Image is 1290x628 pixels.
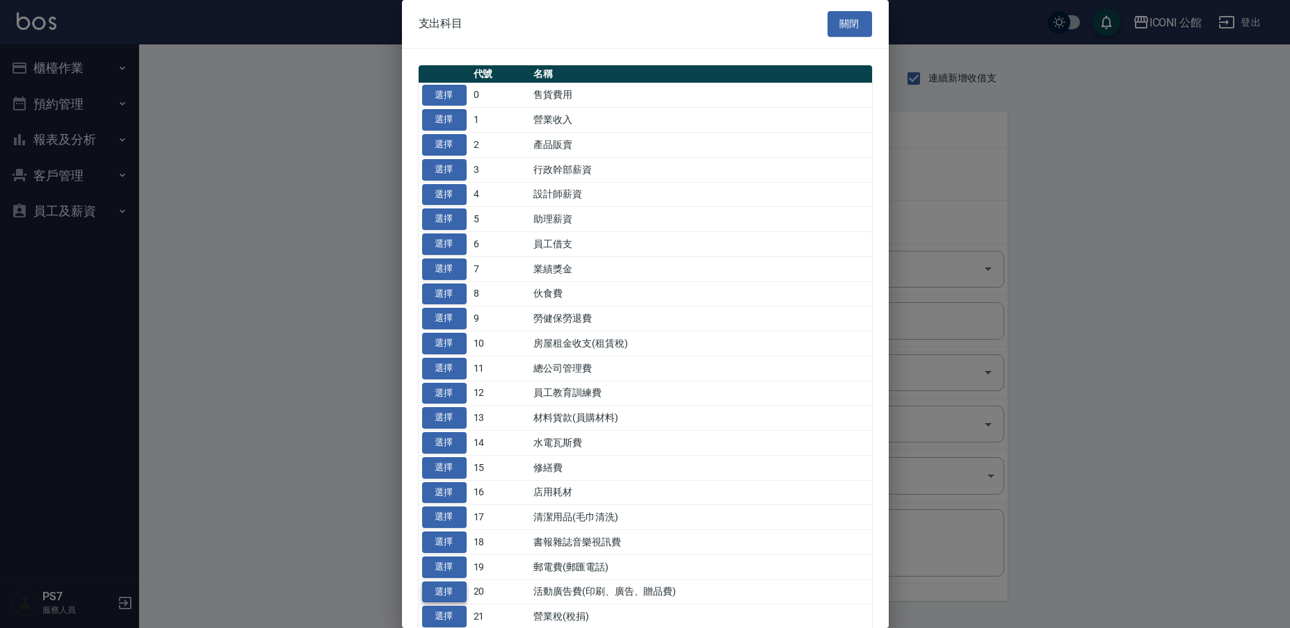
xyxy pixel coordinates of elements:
[422,208,467,230] button: 選擇
[422,85,467,106] button: 選擇
[530,256,871,281] td: 業績獎金
[422,457,467,479] button: 選擇
[470,530,531,555] td: 18
[530,381,871,406] td: 員工教育訓練費
[470,431,531,456] td: 14
[530,108,871,133] td: 營業收入
[422,184,467,206] button: 選擇
[530,306,871,331] td: 勞健保勞退費
[530,207,871,232] td: 助理薪資
[422,606,467,627] button: 選擇
[422,482,467,504] button: 選擇
[422,383,467,404] button: 選擇
[422,581,467,603] button: 選擇
[422,283,467,305] button: 選擇
[530,65,871,83] th: 名稱
[470,232,531,257] td: 6
[530,406,871,431] td: 材料貨款(員購材料)
[422,109,467,131] button: 選擇
[470,207,531,232] td: 5
[470,331,531,356] td: 10
[470,356,531,381] td: 11
[470,65,531,83] th: 代號
[470,455,531,480] td: 15
[422,159,467,181] button: 選擇
[530,331,871,356] td: 房屋租金收支(租賃稅)
[422,358,467,379] button: 選擇
[530,133,871,158] td: 產品販賣
[422,333,467,354] button: 選擇
[470,554,531,579] td: 19
[470,406,531,431] td: 13
[419,17,463,31] span: 支出科目
[470,157,531,182] td: 3
[422,258,467,280] button: 選擇
[530,530,871,555] td: 書報雜誌音樂視訊費
[530,431,871,456] td: 水電瓦斯費
[470,108,531,133] td: 1
[470,505,531,530] td: 17
[422,233,467,255] button: 選擇
[470,381,531,406] td: 12
[470,480,531,505] td: 16
[470,281,531,306] td: 8
[530,579,871,604] td: 活動廣告費(印刷、廣告、贈品費)
[530,83,871,108] td: 售貨費用
[422,308,467,329] button: 選擇
[828,11,872,37] button: 關閉
[530,232,871,257] td: 員工借支
[530,455,871,480] td: 修繕費
[530,281,871,306] td: 伙食費
[422,432,467,454] button: 選擇
[422,556,467,578] button: 選擇
[530,554,871,579] td: 郵電費(郵匯電話)
[422,134,467,156] button: 選擇
[530,356,871,381] td: 總公司管理費
[470,133,531,158] td: 2
[530,480,871,505] td: 店用耗材
[470,182,531,207] td: 4
[470,306,531,331] td: 9
[422,531,467,553] button: 選擇
[422,407,467,429] button: 選擇
[422,506,467,528] button: 選擇
[530,182,871,207] td: 設計師薪資
[530,505,871,530] td: 清潔用品(毛巾清洗)
[470,256,531,281] td: 7
[470,579,531,604] td: 20
[530,157,871,182] td: 行政幹部薪資
[470,83,531,108] td: 0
